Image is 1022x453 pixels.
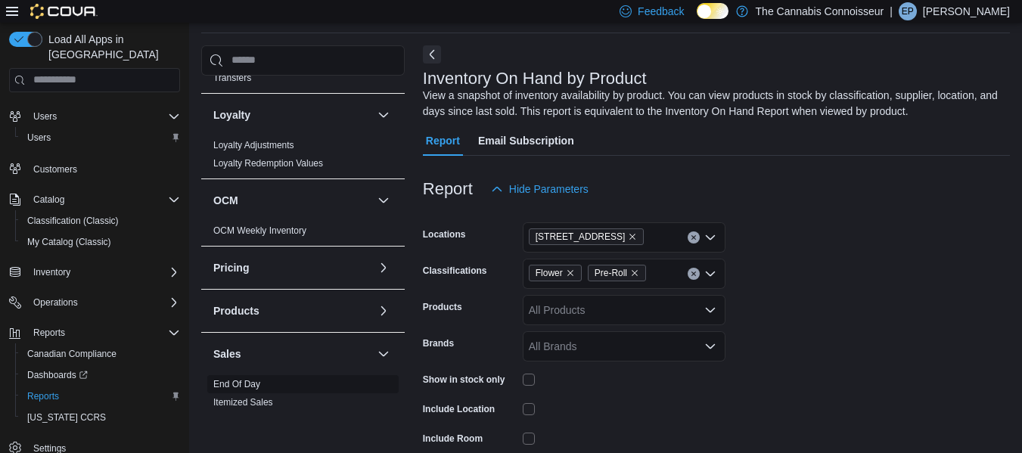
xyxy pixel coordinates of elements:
[21,212,180,230] span: Classification (Classic)
[426,126,460,156] span: Report
[595,265,627,281] span: Pre-Roll
[923,2,1010,20] p: [PERSON_NAME]
[423,88,1002,119] div: View a snapshot of inventory availability by product. You can view products in stock by classific...
[27,191,180,209] span: Catalog
[27,215,119,227] span: Classification (Classic)
[15,210,186,231] button: Classification (Classic)
[213,346,241,361] h3: Sales
[485,174,595,204] button: Hide Parameters
[423,70,647,88] h3: Inventory On Hand by Product
[3,292,186,313] button: Operations
[213,378,260,390] span: End Of Day
[423,180,473,198] h3: Report
[213,346,371,361] button: Sales
[213,193,371,208] button: OCM
[42,32,180,62] span: Load All Apps in [GEOGRAPHIC_DATA]
[213,225,306,237] span: OCM Weekly Inventory
[27,390,59,402] span: Reports
[33,163,77,175] span: Customers
[566,268,575,278] button: Remove Flower from selection in this group
[27,293,180,312] span: Operations
[478,126,574,156] span: Email Subscription
[697,19,697,20] span: Dark Mode
[902,2,914,20] span: EP
[704,340,716,352] button: Open list of options
[15,365,186,386] a: Dashboards
[374,345,393,363] button: Sales
[21,212,125,230] a: Classification (Classic)
[423,45,441,64] button: Next
[21,366,94,384] a: Dashboards
[688,231,700,244] button: Clear input
[21,233,180,251] span: My Catalog (Classic)
[27,236,111,248] span: My Catalog (Classic)
[423,265,487,277] label: Classifications
[213,397,273,408] a: Itemized Sales
[697,3,728,19] input: Dark Mode
[21,233,117,251] a: My Catalog (Classic)
[213,139,294,151] span: Loyalty Adjustments
[374,302,393,320] button: Products
[374,106,393,124] button: Loyalty
[27,263,76,281] button: Inventory
[3,157,186,179] button: Customers
[27,324,71,342] button: Reports
[213,260,249,275] h3: Pricing
[27,411,106,424] span: [US_STATE] CCRS
[213,157,323,169] span: Loyalty Redemption Values
[21,408,112,427] a: [US_STATE] CCRS
[27,160,83,178] a: Customers
[201,136,405,178] div: Loyalty
[33,194,64,206] span: Catalog
[213,140,294,150] a: Loyalty Adjustments
[27,293,84,312] button: Operations
[423,228,466,240] label: Locations
[3,322,186,343] button: Reports
[213,303,259,318] h3: Products
[374,259,393,277] button: Pricing
[638,4,684,19] span: Feedback
[423,337,454,349] label: Brands
[213,303,371,318] button: Products
[21,366,180,384] span: Dashboards
[213,414,304,427] span: Sales by Classification
[21,129,57,147] a: Users
[890,2,893,20] p: |
[688,268,700,280] button: Clear input
[27,324,180,342] span: Reports
[704,268,716,280] button: Open list of options
[213,260,371,275] button: Pricing
[213,379,260,389] a: End Of Day
[21,345,180,363] span: Canadian Compliance
[33,327,65,339] span: Reports
[21,387,180,405] span: Reports
[213,193,238,208] h3: OCM
[27,191,70,209] button: Catalog
[213,107,371,123] button: Loyalty
[704,231,716,244] button: Open list of options
[15,386,186,407] button: Reports
[27,107,180,126] span: Users
[536,229,626,244] span: [STREET_ADDRESS]
[529,265,582,281] span: Flower
[213,107,250,123] h3: Loyalty
[21,345,123,363] a: Canadian Compliance
[33,296,78,309] span: Operations
[509,182,589,197] span: Hide Parameters
[21,129,180,147] span: Users
[423,433,483,445] label: Include Room
[15,127,186,148] button: Users
[213,73,251,83] a: Transfers
[899,2,917,20] div: Elysha Park
[213,72,251,84] span: Transfers
[15,231,186,253] button: My Catalog (Classic)
[3,262,186,283] button: Inventory
[756,2,884,20] p: The Cannabis Connoisseur
[27,263,180,281] span: Inventory
[27,348,116,360] span: Canadian Compliance
[628,232,637,241] button: Remove 2-1874 Scugog Street from selection in this group
[213,225,306,236] a: OCM Weekly Inventory
[213,396,273,408] span: Itemized Sales
[423,301,462,313] label: Products
[15,407,186,428] button: [US_STATE] CCRS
